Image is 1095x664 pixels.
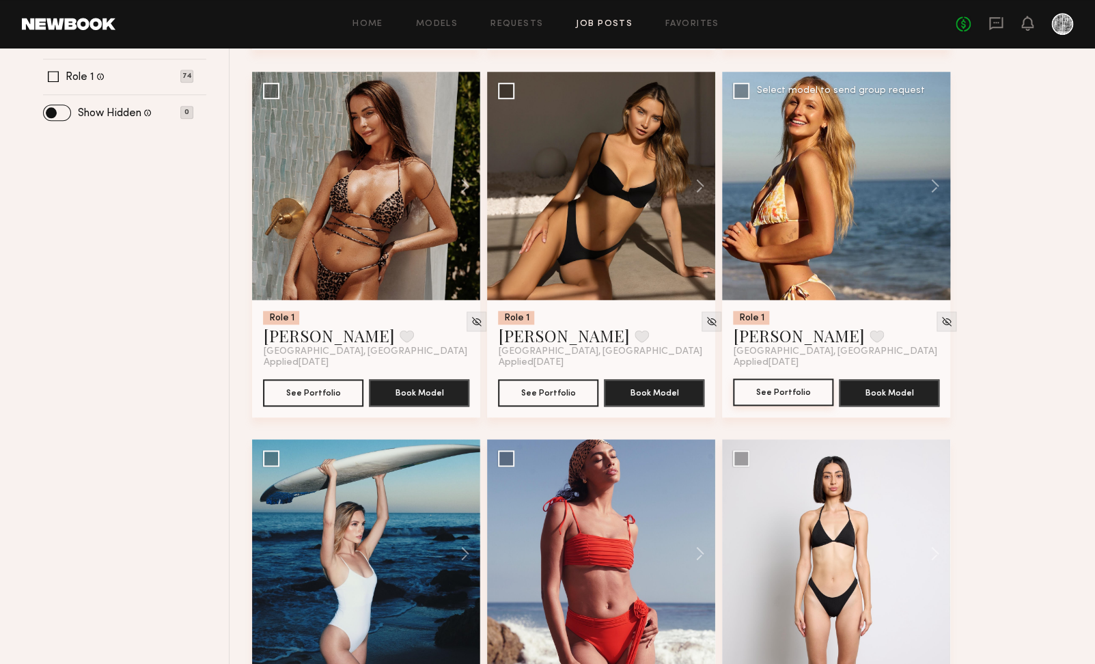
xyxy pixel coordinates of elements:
img: Unhide Model [706,316,717,327]
button: See Portfolio [498,379,598,406]
label: Role 1 [66,72,94,83]
a: Book Model [839,386,939,398]
a: Book Model [604,386,704,398]
span: [GEOGRAPHIC_DATA], [GEOGRAPHIC_DATA] [733,346,937,357]
img: Unhide Model [471,316,482,327]
a: Models [416,20,458,29]
p: 0 [180,106,193,119]
div: Role 1 [498,311,534,324]
div: Applied [DATE] [263,357,469,368]
label: Show Hidden [78,108,141,119]
span: [GEOGRAPHIC_DATA], [GEOGRAPHIC_DATA] [263,346,467,357]
div: Role 1 [263,311,299,324]
div: Applied [DATE] [498,357,704,368]
button: See Portfolio [263,379,363,406]
div: Role 1 [733,311,769,324]
img: Unhide Model [941,316,952,327]
div: Select model to send group request [756,86,924,96]
span: [GEOGRAPHIC_DATA], [GEOGRAPHIC_DATA] [498,346,702,357]
button: Book Model [839,379,939,406]
a: Favorites [665,20,719,29]
a: [PERSON_NAME] [733,324,864,346]
button: Book Model [604,379,704,406]
a: [PERSON_NAME] [498,324,629,346]
a: Requests [490,20,543,29]
button: See Portfolio [733,378,833,406]
a: Job Posts [576,20,633,29]
a: Book Model [369,386,469,398]
a: See Portfolio [733,379,833,406]
button: Book Model [369,379,469,406]
a: [PERSON_NAME] [263,324,394,346]
a: Home [352,20,383,29]
p: 74 [180,70,193,83]
div: Applied [DATE] [733,357,939,368]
